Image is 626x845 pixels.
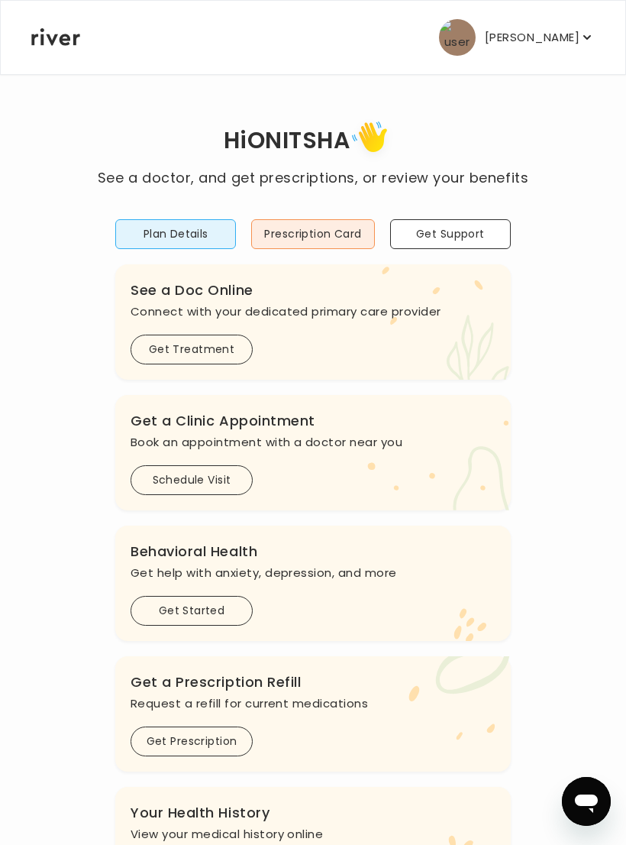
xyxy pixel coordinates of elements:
[485,27,579,48] p: [PERSON_NAME]
[131,596,253,626] button: Get Started
[115,219,236,249] button: Plan Details
[131,562,495,584] p: Get help with anxiety, depression, and more
[131,727,253,756] button: Get Prescription
[131,824,495,845] p: View your medical history online
[131,301,495,322] p: Connect with your dedicated primary care provider
[251,219,374,249] button: Prescription Card
[131,432,495,453] p: Book an appointment with a doctor near you
[98,167,528,189] p: See a doctor, and get prescriptions, or review your benefits
[131,335,253,364] button: Get Treatment
[131,465,253,495] button: Schedule Visit
[131,410,495,432] h3: Get a Clinic Appointment
[131,693,495,714] p: Request a refill for current medications
[98,116,528,167] h1: Hi ONITSHA
[131,672,495,693] h3: Get a Prescription Refill
[131,802,495,824] h3: Your Health History
[439,19,595,56] button: user avatar[PERSON_NAME]
[131,541,495,562] h3: Behavioral Health
[562,777,611,826] iframe: Button to launch messaging window
[390,219,511,249] button: Get Support
[439,19,476,56] img: user avatar
[131,280,495,301] h3: See a Doc Online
